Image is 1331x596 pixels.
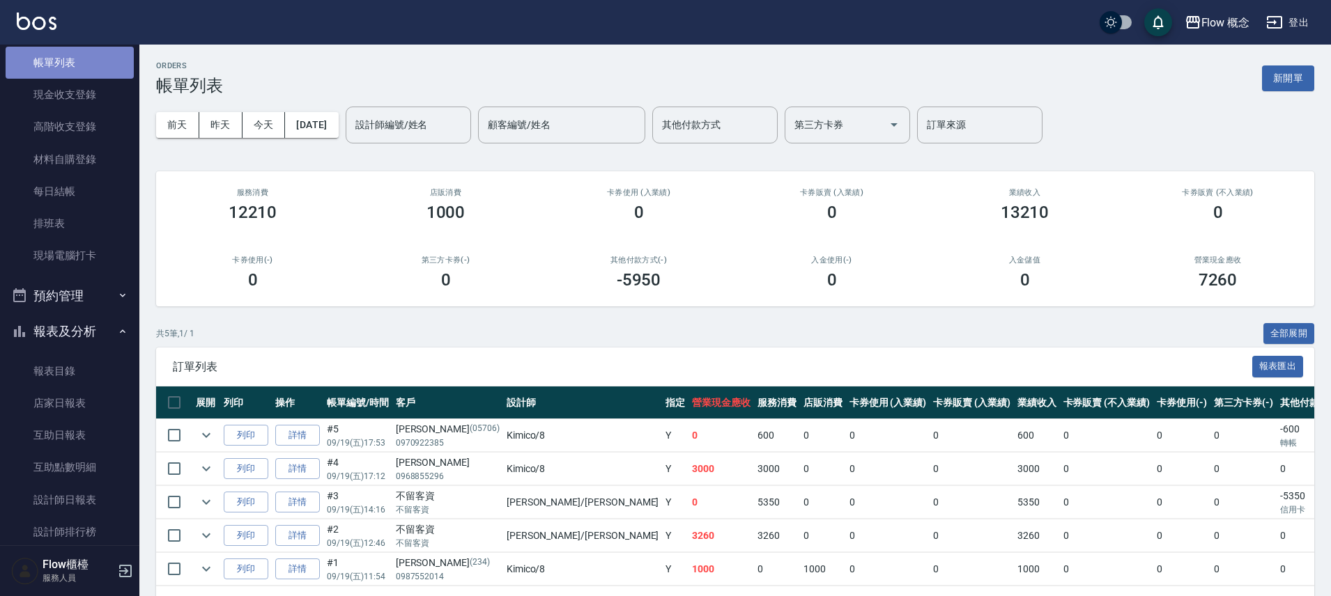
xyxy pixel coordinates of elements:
button: 報表匯出 [1252,356,1304,377]
button: 列印 [224,525,268,547]
a: 互助點數明細 [6,451,134,483]
h3: 1000 [426,203,466,222]
td: 0 [930,519,1014,552]
td: 0 [1153,419,1210,452]
th: 指定 [662,386,688,419]
th: 卡券販賣 (不入業績) [1060,386,1153,419]
img: Logo [17,13,56,30]
span: 訂單列表 [173,360,1252,374]
div: 不留客資 [396,522,500,537]
div: Flow 概念 [1201,14,1250,31]
td: 0 [1060,453,1153,485]
p: 服務人員 [43,572,114,584]
h2: 其他付款方式(-) [559,256,718,265]
a: 詳情 [275,425,320,446]
button: 昨天 [199,112,243,138]
button: 列印 [224,425,268,446]
h3: -5950 [617,270,661,290]
td: 0 [846,519,930,552]
td: 3260 [688,519,754,552]
a: 新開單 [1262,71,1314,84]
a: 設計師日報表 [6,484,134,516]
h3: 0 [441,270,451,290]
button: save [1144,8,1172,36]
td: Kimico /8 [503,419,663,452]
p: 不留客資 [396,537,500,549]
h2: 卡券使用(-) [173,256,332,265]
td: 0 [1060,486,1153,519]
td: 0 [1210,453,1277,485]
td: 3000 [754,453,800,485]
button: 登出 [1261,10,1314,36]
div: [PERSON_NAME] [396,455,500,470]
td: 0 [846,553,930,586]
td: 1000 [800,553,846,586]
button: 列印 [224,492,268,513]
td: 0 [1060,519,1153,552]
td: 3000 [1014,453,1060,485]
a: 帳單列表 [6,47,134,79]
td: 5350 [754,486,800,519]
button: 預約管理 [6,278,134,314]
th: 卡券使用(-) [1153,386,1210,419]
h3: 0 [827,270,837,290]
td: 1000 [688,553,754,586]
a: 每日結帳 [6,175,134,207]
button: expand row [196,558,217,579]
h3: 7260 [1199,270,1238,290]
td: 0 [1210,419,1277,452]
td: #1 [323,553,392,586]
td: Kimico /8 [503,453,663,485]
td: Y [662,453,688,485]
td: 0 [846,453,930,485]
button: 今天 [243,112,286,138]
a: 詳情 [275,458,320,480]
p: 09/19 (五) 17:12 [327,470,389,483]
td: 0 [1153,519,1210,552]
a: 詳情 [275,492,320,513]
th: 帳單編號/時間 [323,386,392,419]
td: Y [662,553,688,586]
h5: Flow櫃檯 [43,558,114,572]
td: Kimico /8 [503,553,663,586]
div: [PERSON_NAME] [396,556,500,570]
td: 0 [930,453,1014,485]
h2: 卡券販賣 (入業績) [752,188,911,197]
h3: 12210 [229,203,277,222]
td: #2 [323,519,392,552]
td: 0 [800,519,846,552]
a: 報表匯出 [1252,359,1304,372]
td: 0 [754,553,800,586]
a: 詳情 [275,525,320,547]
p: 0987552014 [396,570,500,583]
button: 報表及分析 [6,313,134,350]
h3: 0 [248,270,258,290]
p: 09/19 (五) 11:54 [327,570,389,583]
th: 業績收入 [1014,386,1060,419]
div: [PERSON_NAME] [396,422,500,437]
button: expand row [196,492,217,512]
td: 3260 [754,519,800,552]
h3: 0 [827,203,837,222]
h2: 業績收入 [945,188,1105,197]
h3: 0 [1020,270,1030,290]
img: Person [11,557,39,585]
h3: 0 [634,203,644,222]
p: 共 5 筆, 1 / 1 [156,327,194,340]
td: 600 [754,419,800,452]
td: [PERSON_NAME] /[PERSON_NAME] [503,519,663,552]
td: 0 [1060,419,1153,452]
button: 全部展開 [1263,323,1315,345]
td: 0 [930,486,1014,519]
td: 0 [688,486,754,519]
a: 材料自購登錄 [6,143,134,175]
td: 3260 [1014,519,1060,552]
td: 0 [1210,519,1277,552]
td: Y [662,419,688,452]
h3: 帳單列表 [156,76,223,95]
button: expand row [196,525,217,546]
td: 0 [1210,486,1277,519]
th: 卡券販賣 (入業績) [930,386,1014,419]
td: [PERSON_NAME] /[PERSON_NAME] [503,486,663,519]
th: 服務消費 [754,386,800,419]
